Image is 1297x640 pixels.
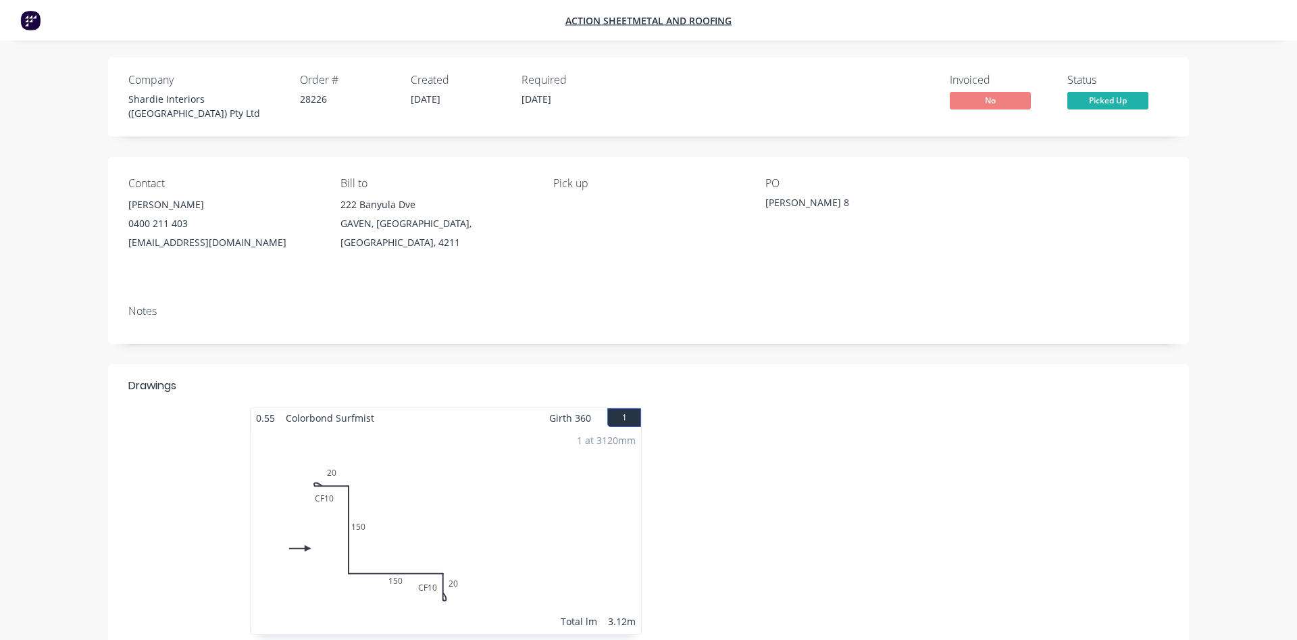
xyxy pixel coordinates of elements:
div: Contact [128,177,319,190]
div: Order # [300,74,395,87]
div: 1 at 3120mm [577,433,636,447]
a: Action Sheetmetal and Roofing [565,14,732,27]
div: GAVEN, [GEOGRAPHIC_DATA], [GEOGRAPHIC_DATA], 4211 [340,214,531,252]
span: [DATE] [411,93,440,105]
div: [PERSON_NAME] [128,195,319,214]
span: Colorbond Surfmist [280,408,380,428]
div: Required [522,74,616,87]
div: 28226 [300,92,395,106]
div: Created [411,74,505,87]
div: Status [1067,74,1169,87]
span: No [950,92,1031,109]
span: [DATE] [522,93,551,105]
div: 0CF1020150150CF10201 at 3120mmTotal lm3.12m [251,428,641,634]
div: [PERSON_NAME]0400 211 403[EMAIL_ADDRESS][DOMAIN_NAME] [128,195,319,252]
span: Girth 360 [549,408,591,428]
div: 222 Banyula DveGAVEN, [GEOGRAPHIC_DATA], [GEOGRAPHIC_DATA], 4211 [340,195,531,252]
div: [PERSON_NAME] 8 [765,195,934,214]
div: Total lm [561,614,597,629]
span: 0.55 [251,408,280,428]
div: Invoiced [950,74,1051,87]
div: Notes [128,305,1169,318]
div: Pick up [553,177,744,190]
img: Factory [20,10,41,30]
div: 0400 211 403 [128,214,319,233]
span: Picked Up [1067,92,1148,109]
div: 222 Banyula Dve [340,195,531,214]
button: 1 [607,408,641,427]
div: Company [128,74,284,87]
div: [EMAIL_ADDRESS][DOMAIN_NAME] [128,233,319,252]
div: 3.12m [608,614,636,629]
div: Shardie Interiors ([GEOGRAPHIC_DATA]) Pty Ltd [128,92,284,120]
div: PO [765,177,956,190]
div: Drawings [128,378,176,394]
div: Bill to [340,177,531,190]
